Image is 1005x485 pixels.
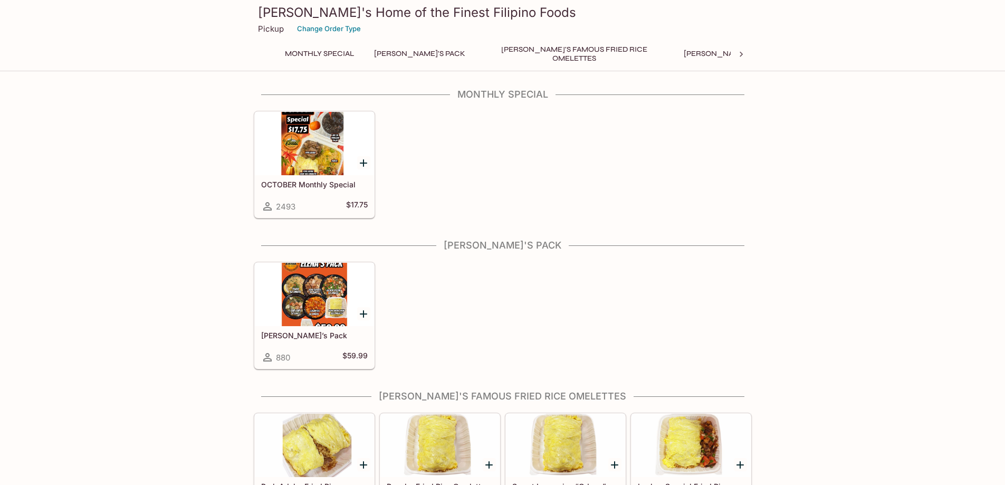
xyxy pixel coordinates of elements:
button: Add Lechon Special Fried Rice Omelette [734,458,747,471]
div: Lechon Special Fried Rice Omelette [631,414,751,477]
button: [PERSON_NAME]'s Mixed Plates [678,46,812,61]
div: Sweet Longanisa “Odeng” Omelette [506,414,625,477]
button: Add Sweet Longanisa “Odeng” Omelette [608,458,621,471]
div: Regular Fried Rice Omelette [380,414,500,477]
a: [PERSON_NAME]’s Pack880$59.99 [254,262,375,369]
button: [PERSON_NAME]'s Famous Fried Rice Omelettes [480,46,669,61]
h3: [PERSON_NAME]'s Home of the Finest Filipino Foods [258,4,748,21]
h4: Monthly Special [254,89,752,100]
a: OCTOBER Monthly Special2493$17.75 [254,111,375,218]
h4: [PERSON_NAME]'s Pack [254,240,752,251]
span: 880 [276,353,290,363]
button: Add Regular Fried Rice Omelette [483,458,496,471]
button: Monthly Special [279,46,360,61]
span: 2493 [276,202,295,212]
p: Pickup [258,24,284,34]
div: OCTOBER Monthly Special [255,112,374,175]
button: Add Pork Adobo Fried Rice Omelette [357,458,370,471]
h5: [PERSON_NAME]’s Pack [261,331,368,340]
h4: [PERSON_NAME]'s Famous Fried Rice Omelettes [254,391,752,402]
h5: $17.75 [346,200,368,213]
h5: $59.99 [342,351,368,364]
h5: OCTOBER Monthly Special [261,180,368,189]
button: Add Elena’s Pack [357,307,370,320]
div: Elena’s Pack [255,263,374,326]
button: Add OCTOBER Monthly Special [357,156,370,169]
div: Pork Adobo Fried Rice Omelette [255,414,374,477]
button: [PERSON_NAME]'s Pack [368,46,471,61]
button: Change Order Type [292,21,366,37]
